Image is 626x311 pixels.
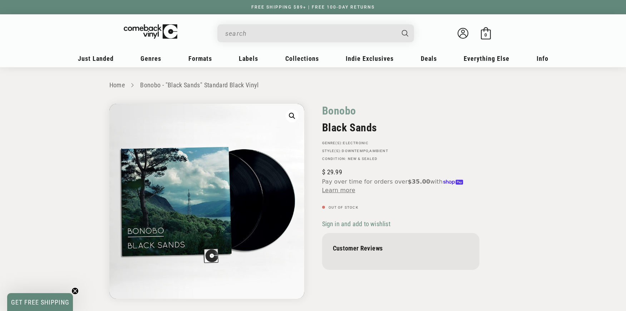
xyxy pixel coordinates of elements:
span: Labels [239,55,258,62]
span: 0 [484,32,487,38]
span: Just Landed [78,55,114,62]
span: Genres [141,55,161,62]
a: Downtempo [342,149,368,153]
span: Deals [421,55,437,62]
p: Out of stock [322,205,479,210]
span: Everything Else [464,55,509,62]
p: Condition: New & Sealed [322,157,479,161]
span: 29.99 [322,168,342,176]
div: GET FREE SHIPPINGClose teaser [7,293,73,311]
span: Formats [188,55,212,62]
a: FREE SHIPPING $89+ | FREE 100-DAY RETURNS [244,5,382,10]
span: Info [537,55,548,62]
p: GENRE(S): [322,141,479,145]
p: STYLE(S): , [322,149,479,153]
input: search [225,26,395,41]
span: GET FREE SHIPPING [11,298,69,306]
span: $ [322,168,325,176]
a: Bonobo [322,104,356,118]
button: Close teaser [72,287,79,295]
div: Search [217,24,414,42]
span: Sign in and add to wishlist [322,220,390,228]
button: Sign in and add to wishlist [322,220,393,228]
a: Electronic [343,141,369,145]
span: Indie Exclusives [346,55,394,62]
p: Customer Reviews [333,244,469,252]
a: Ambient [369,149,388,153]
a: Bonobo - "Black Sands" Standard Black Vinyl [140,81,258,89]
a: Home [109,81,125,89]
h2: Black Sands [322,121,479,134]
span: Collections [285,55,319,62]
button: Search [395,24,415,42]
nav: breadcrumbs [109,80,517,91]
